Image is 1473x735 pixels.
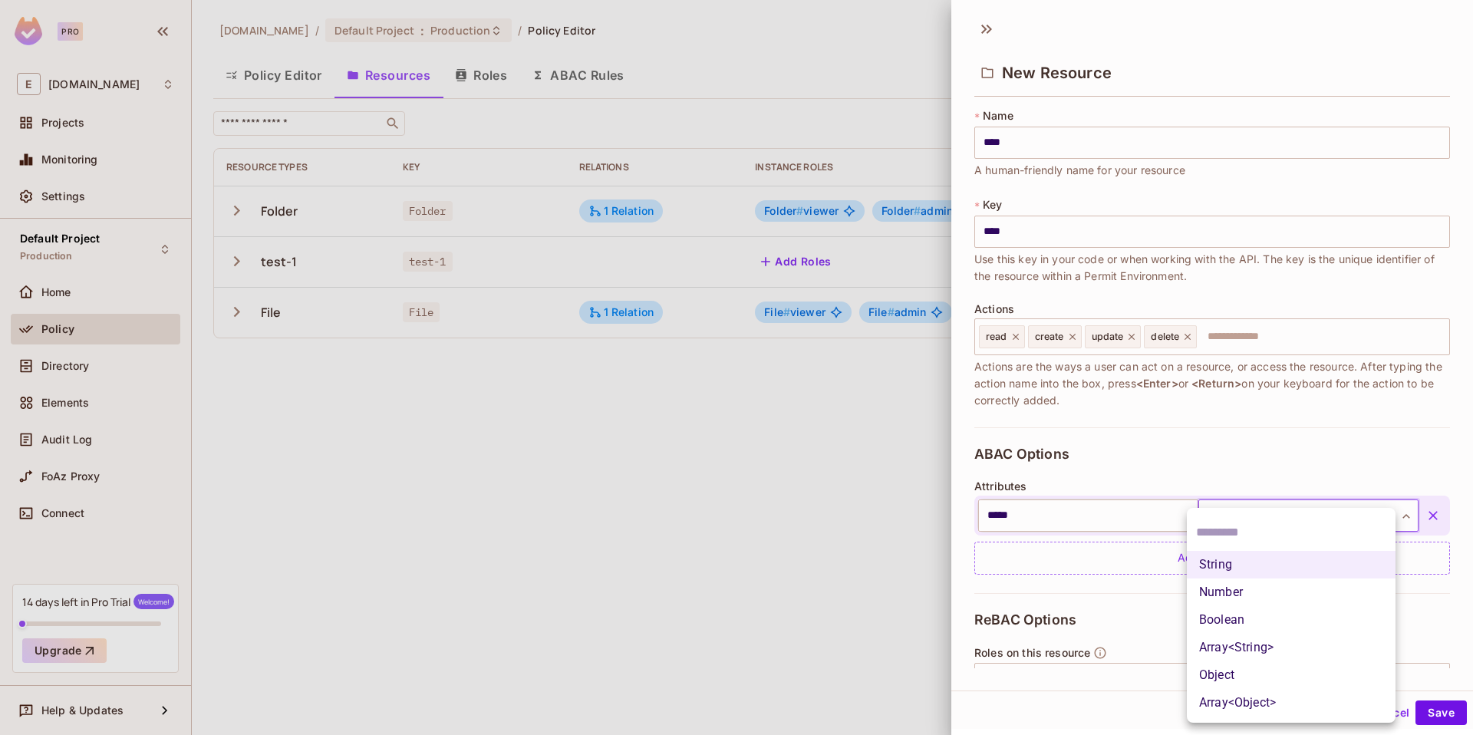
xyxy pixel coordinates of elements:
[1187,578,1396,606] li: Number
[1187,551,1396,578] li: String
[1187,661,1396,689] li: Object
[1187,634,1396,661] li: Array<String>
[1187,606,1396,634] li: Boolean
[1187,689,1396,717] li: Array<Object>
